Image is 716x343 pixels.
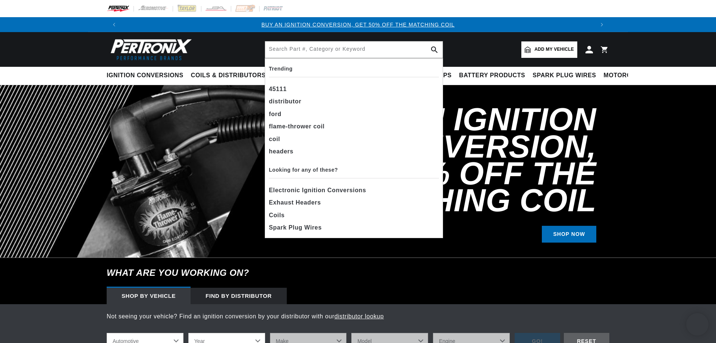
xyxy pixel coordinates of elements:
[269,145,439,158] div: headers
[269,222,322,233] span: Spark Plug Wires
[107,37,192,62] img: Pertronix
[269,197,321,208] span: Exhaust Headers
[122,21,594,29] div: 1 of 3
[269,185,366,196] span: Electronic Ignition Conversions
[335,313,384,319] a: distributor lookup
[542,226,596,243] a: SHOP NOW
[594,17,609,32] button: Translation missing: en.sections.announcements.next_announcement
[533,72,596,79] span: Spark Plug Wires
[269,210,285,221] span: Coils
[269,66,293,72] b: Trending
[187,67,270,84] summary: Coils & Distributors
[269,83,439,96] div: 45111
[604,72,648,79] span: Motorcycle
[459,72,525,79] span: Battery Products
[521,41,577,58] a: Add my vehicle
[269,108,439,121] div: ford
[107,288,191,304] div: Shop by vehicle
[107,17,122,32] button: Translation missing: en.sections.announcements.previous_announcement
[107,312,609,321] p: Not seeing your vehicle? Find an ignition conversion by your distributor with our
[426,41,443,58] button: search button
[529,67,600,84] summary: Spark Plug Wires
[107,72,183,79] span: Ignition Conversions
[269,167,338,173] b: Looking for any of these?
[265,41,443,58] input: Search Part #, Category or Keyword
[88,17,628,32] slideshow-component: Translation missing: en.sections.announcements.announcement_bar
[534,46,574,53] span: Add my vehicle
[88,258,628,288] h6: What are you working on?
[600,67,652,84] summary: Motorcycle
[269,133,439,146] div: coil
[269,95,439,108] div: distributor
[107,67,187,84] summary: Ignition Conversions
[269,120,439,133] div: flame-thrower coil
[261,22,455,28] a: BUY AN IGNITION CONVERSION, GET 50% OFF THE MATCHING COIL
[122,21,594,29] div: Announcement
[455,67,529,84] summary: Battery Products
[191,288,287,304] div: Find by Distributor
[191,72,266,79] span: Coils & Distributors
